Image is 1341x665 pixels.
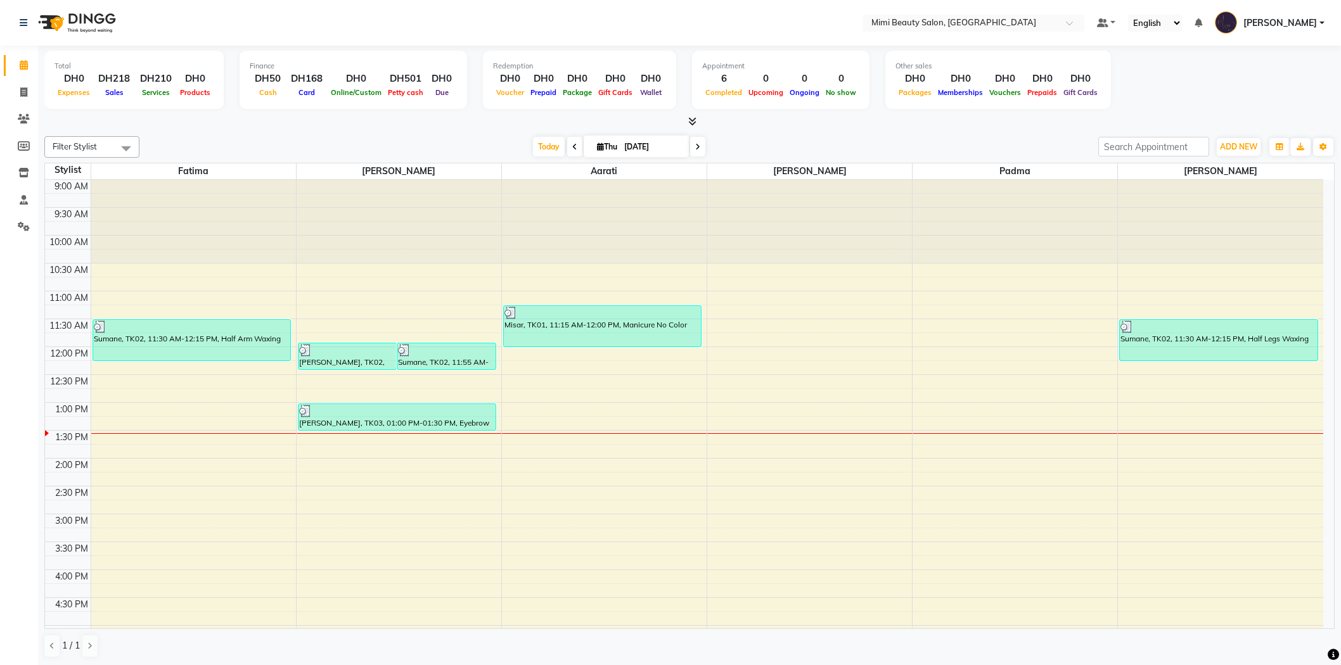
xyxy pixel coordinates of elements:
[55,88,93,97] span: Expenses
[48,375,91,388] div: 12:30 PM
[504,306,701,346] div: Misar, TK01, 11:15 AM-12:00 PM, Manicure No Color
[53,514,91,528] div: 3:00 PM
[986,72,1024,86] div: DH0
[527,88,560,97] span: Prepaid
[256,88,280,97] span: Cash
[55,72,93,86] div: DH0
[432,88,452,97] span: Due
[595,72,636,86] div: DH0
[385,88,427,97] span: Petty cash
[702,72,745,86] div: 6
[935,88,986,97] span: Memberships
[707,163,912,179] span: [PERSON_NAME]
[493,88,527,97] span: Voucher
[45,163,91,177] div: Stylist
[702,88,745,97] span: Completed
[895,61,1101,72] div: Other sales
[52,180,91,193] div: 9:00 AM
[53,626,91,639] div: 5:00 PM
[328,88,385,97] span: Online/Custom
[745,72,786,86] div: 0
[93,320,290,360] div: Sumane, TK02, 11:30 AM-12:15 PM, Half Arm Waxing
[493,72,527,86] div: DH0
[636,72,666,86] div: DH0
[102,88,127,97] span: Sales
[1220,142,1257,151] span: ADD NEW
[177,88,214,97] span: Products
[895,72,935,86] div: DH0
[295,88,318,97] span: Card
[32,5,119,41] img: logo
[427,72,457,86] div: DH0
[1098,137,1209,156] input: Search Appointment
[91,163,296,179] span: Fatima
[385,72,427,86] div: DH501
[53,431,91,444] div: 1:30 PM
[177,72,214,86] div: DH0
[913,163,1117,179] span: Padma
[53,542,91,555] div: 3:30 PM
[1215,11,1237,34] img: Loriene
[786,72,823,86] div: 0
[298,404,496,430] div: [PERSON_NAME], TK03, 01:00 PM-01:30 PM, Eyebrow Threading
[47,291,91,305] div: 11:00 AM
[527,72,560,86] div: DH0
[53,486,91,500] div: 2:30 PM
[786,88,823,97] span: Ongoing
[53,598,91,611] div: 4:30 PM
[250,72,286,86] div: DH50
[53,570,91,583] div: 4:00 PM
[502,163,707,179] span: Aarati
[1024,88,1060,97] span: Prepaids
[53,403,91,416] div: 1:00 PM
[986,88,1024,97] span: Vouchers
[47,263,91,277] div: 10:30 AM
[52,208,91,221] div: 9:30 AM
[135,72,177,86] div: DH210
[1118,163,1323,179] span: [PERSON_NAME]
[560,88,595,97] span: Package
[298,343,397,369] div: [PERSON_NAME], TK02, 11:55 AM-12:25 PM, Chin Treading
[533,137,565,156] span: Today
[328,72,385,86] div: DH0
[560,72,595,86] div: DH0
[620,137,684,156] input: 2025-09-04
[55,61,214,72] div: Total
[595,88,636,97] span: Gift Cards
[250,61,457,72] div: Finance
[637,88,665,97] span: Wallet
[397,343,496,369] div: Sumane, TK02, 11:55 AM-12:25 PM, Upper Lips Threading
[1243,16,1317,30] span: [PERSON_NAME]
[702,61,859,72] div: Appointment
[47,319,91,332] div: 11:30 AM
[594,142,620,151] span: Thu
[1060,72,1101,86] div: DH0
[48,347,91,360] div: 12:00 PM
[823,88,859,97] span: No show
[1217,138,1261,156] button: ADD NEW
[1024,72,1060,86] div: DH0
[935,72,986,86] div: DH0
[745,88,786,97] span: Upcoming
[286,72,328,86] div: DH168
[53,459,91,472] div: 2:00 PM
[47,236,91,249] div: 10:00 AM
[895,88,935,97] span: Packages
[62,639,80,652] span: 1 / 1
[1060,88,1101,97] span: Gift Cards
[823,72,859,86] div: 0
[1120,320,1318,360] div: Sumane, TK02, 11:30 AM-12:15 PM, Half Legs Waxing
[93,72,135,86] div: DH218
[297,163,501,179] span: [PERSON_NAME]
[493,61,666,72] div: Redemption
[139,88,173,97] span: Services
[53,141,97,151] span: Filter Stylist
